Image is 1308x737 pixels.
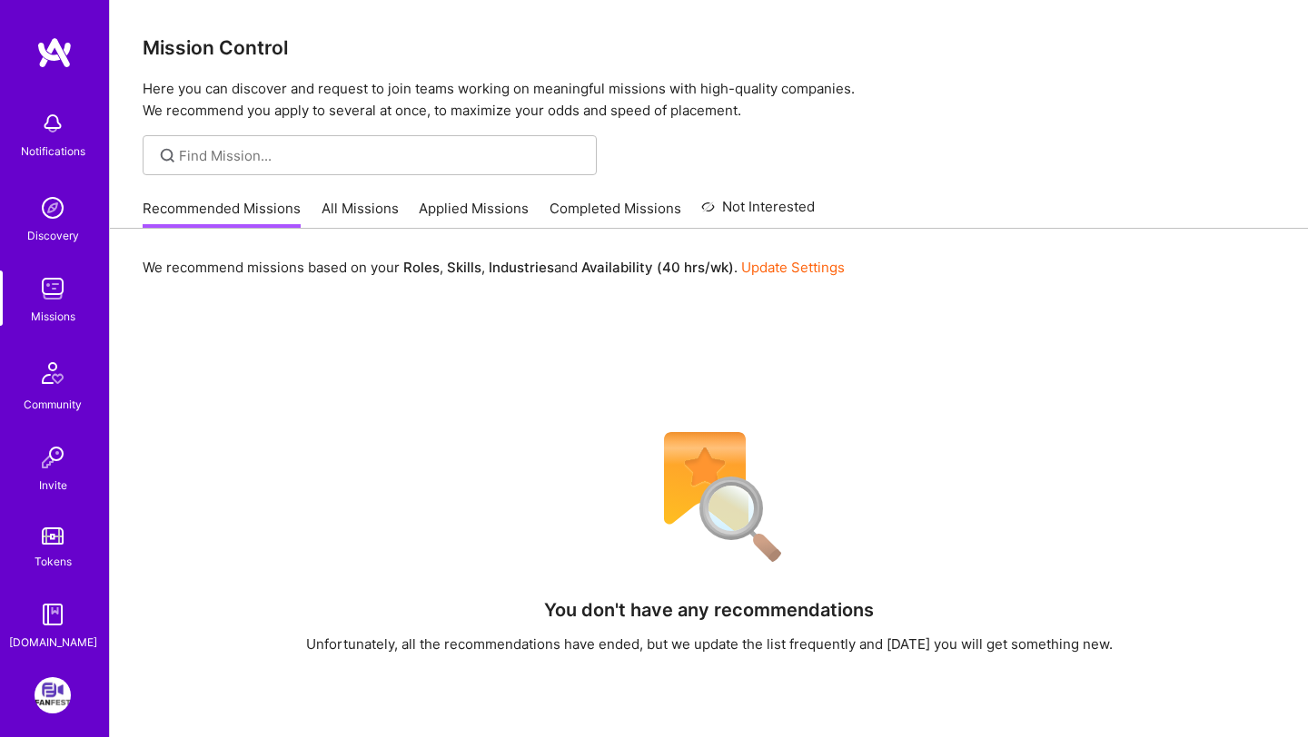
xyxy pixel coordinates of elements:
a: All Missions [322,199,399,229]
input: Find Mission... [179,146,583,165]
img: FanFest: Media Engagement Platform [35,677,71,713]
div: [DOMAIN_NAME] [9,633,97,652]
img: bell [35,105,71,142]
h4: You don't have any recommendations [544,599,874,621]
b: Availability (40 hrs/wk) [581,259,734,276]
p: Here you can discover and request to join teams working on meaningful missions with high-quality ... [143,78,1275,122]
b: Roles [403,259,440,276]
i: icon SearchGrey [157,145,178,166]
img: tokens [42,527,64,545]
h3: Mission Control [143,36,1275,59]
b: Skills [447,259,481,276]
div: Community [24,395,82,414]
img: No Results [632,420,787,575]
a: Not Interested [701,196,815,229]
img: teamwork [35,270,71,307]
img: Community [31,351,74,395]
a: Completed Missions [550,199,681,229]
div: Tokens [35,552,72,571]
a: FanFest: Media Engagement Platform [30,677,75,713]
img: Invite [35,439,71,476]
div: Notifications [21,142,85,161]
img: discovery [35,190,71,226]
div: Missions [31,307,75,326]
a: Update Settings [741,259,845,276]
img: logo [36,36,73,69]
b: Industries [489,259,554,276]
a: Recommended Missions [143,199,301,229]
a: Applied Missions [419,199,529,229]
div: Invite [39,476,67,495]
img: guide book [35,596,71,633]
p: We recommend missions based on your , , and . [143,258,845,277]
div: Discovery [27,226,79,245]
div: Unfortunately, all the recommendations have ended, but we update the list frequently and [DATE] y... [306,634,1113,653]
